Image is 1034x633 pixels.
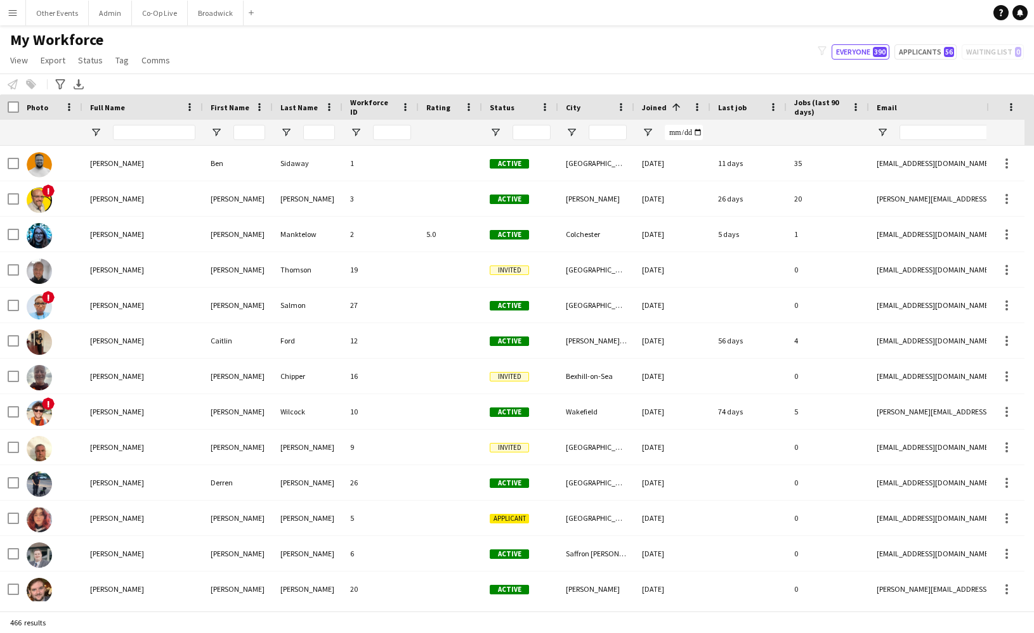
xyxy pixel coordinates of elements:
[90,300,144,310] span: [PERSON_NAME]
[558,465,634,500] div: [GEOGRAPHIC_DATA]
[634,181,710,216] div: [DATE]
[273,572,343,606] div: [PERSON_NAME]
[203,181,273,216] div: [PERSON_NAME]
[634,359,710,393] div: [DATE]
[203,146,273,181] div: Ben
[203,394,273,429] div: [PERSON_NAME]
[343,359,419,393] div: 16
[90,478,144,487] span: [PERSON_NAME]
[634,430,710,464] div: [DATE]
[343,323,419,358] div: 12
[490,336,529,346] span: Active
[490,265,529,275] span: Invited
[10,54,28,66] span: View
[273,359,343,393] div: Chipper
[273,465,343,500] div: [PERSON_NAME]
[634,394,710,429] div: [DATE]
[787,465,869,500] div: 0
[27,329,52,355] img: Caitlin Ford
[113,125,195,140] input: Full Name Filter Input
[558,181,634,216] div: [PERSON_NAME]
[642,103,667,112] span: Joined
[558,501,634,535] div: [GEOGRAPHIC_DATA]
[566,127,577,138] button: Open Filter Menu
[343,217,419,252] div: 2
[634,501,710,535] div: [DATE]
[710,146,787,181] div: 11 days
[36,52,70,68] a: Export
[634,252,710,287] div: [DATE]
[90,336,144,345] span: [PERSON_NAME]
[73,52,108,68] a: Status
[27,259,52,284] img: Ali Thomson
[634,288,710,323] div: [DATE]
[787,146,869,181] div: 35
[787,217,869,252] div: 1
[490,407,529,417] span: Active
[203,501,273,535] div: [PERSON_NAME]
[419,217,482,252] div: 5.0
[27,223,52,248] img: Francesca Manktelow
[273,536,343,571] div: [PERSON_NAME]
[642,127,653,138] button: Open Filter Menu
[90,513,144,523] span: [PERSON_NAME]
[90,265,144,274] span: [PERSON_NAME]
[273,146,343,181] div: Sidaway
[787,323,869,358] div: 4
[136,52,175,68] a: Comms
[41,54,65,66] span: Export
[558,146,634,181] div: [GEOGRAPHIC_DATA]
[787,288,869,323] div: 0
[343,465,419,500] div: 26
[211,103,249,112] span: First Name
[558,252,634,287] div: [GEOGRAPHIC_DATA]
[42,291,55,304] span: !
[877,127,888,138] button: Open Filter Menu
[426,103,450,112] span: Rating
[53,77,68,92] app-action-btn: Advanced filters
[273,181,343,216] div: [PERSON_NAME]
[273,430,343,464] div: [PERSON_NAME]
[558,430,634,464] div: [GEOGRAPHIC_DATA]
[558,536,634,571] div: Saffron [PERSON_NAME]
[343,181,419,216] div: 3
[89,1,132,25] button: Admin
[665,125,703,140] input: Joined Filter Input
[27,365,52,390] img: Clive Chipper
[787,572,869,606] div: 0
[203,465,273,500] div: Derren
[280,103,318,112] span: Last Name
[787,394,869,429] div: 5
[490,478,529,488] span: Active
[513,125,551,140] input: Status Filter Input
[27,400,52,426] img: Daniel Wilcock
[90,127,101,138] button: Open Filter Menu
[233,125,265,140] input: First Name Filter Input
[203,217,273,252] div: [PERSON_NAME]
[787,501,869,535] div: 0
[710,394,787,429] div: 74 days
[280,127,292,138] button: Open Filter Menu
[110,52,134,68] a: Tag
[78,54,103,66] span: Status
[90,549,144,558] span: [PERSON_NAME]
[90,229,144,239] span: [PERSON_NAME]
[589,125,627,140] input: City Filter Input
[27,103,48,112] span: Photo
[203,359,273,393] div: [PERSON_NAME]
[343,288,419,323] div: 27
[203,572,273,606] div: [PERSON_NAME]
[90,407,144,416] span: [PERSON_NAME]
[42,397,55,410] span: !
[5,52,33,68] a: View
[27,188,52,213] img: David Sammons
[141,54,170,66] span: Comms
[273,252,343,287] div: Thomson
[132,1,188,25] button: Co-Op Live
[343,536,419,571] div: 6
[350,127,362,138] button: Open Filter Menu
[90,442,144,452] span: [PERSON_NAME]
[343,394,419,429] div: 10
[634,146,710,181] div: [DATE]
[90,103,125,112] span: Full Name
